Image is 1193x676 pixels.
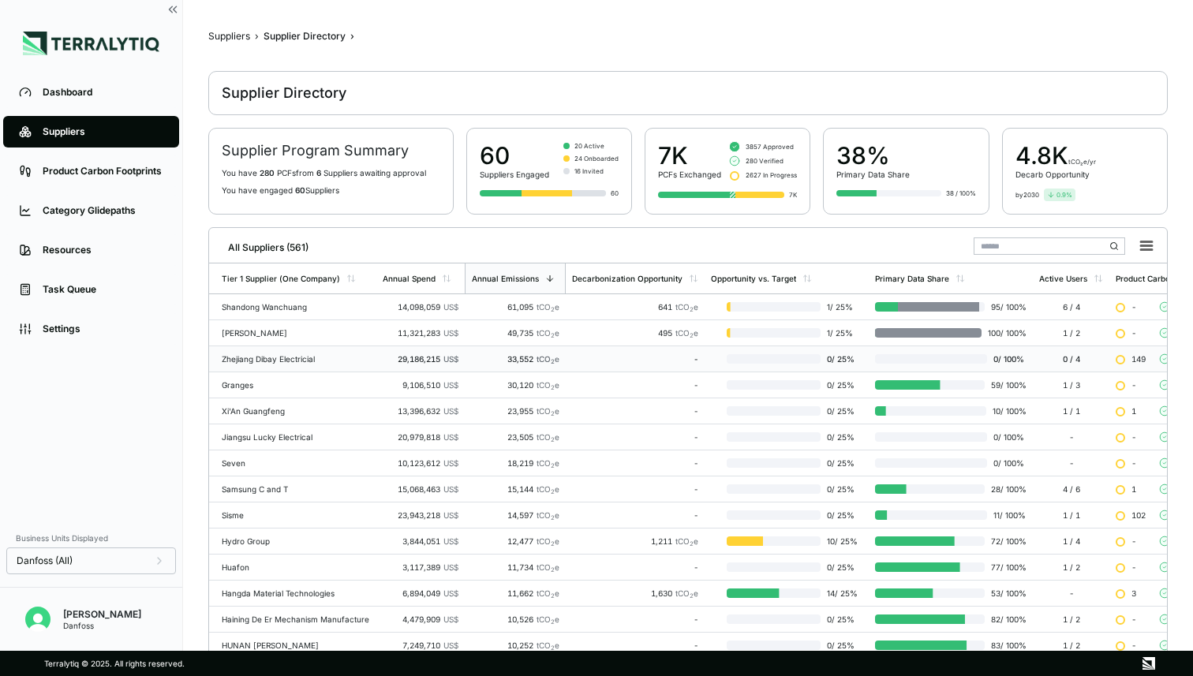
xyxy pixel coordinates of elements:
span: - [1131,432,1136,442]
div: 14,098,059 [383,302,458,312]
div: Suppliers [43,125,163,138]
div: Tier 1 Supplier (One Company) [222,274,340,283]
div: 14,597 [471,510,559,520]
span: 95 / 100 % [985,302,1027,312]
span: tCO e [537,614,559,624]
div: by 2030 [1015,190,1039,200]
span: tCO e [537,588,559,598]
sub: 2 [551,566,555,573]
span: 10 / 25 % [821,536,862,546]
div: 13,396,632 [383,406,458,416]
span: 2627 In Progress [746,170,797,180]
span: tCO e [675,328,698,338]
div: PCFs Exchanged [658,170,721,179]
div: 11,321,283 [383,328,458,338]
div: 33,552 [471,354,559,364]
div: Active Users [1039,274,1087,283]
sub: 2 [551,644,555,652]
span: tCO e [537,641,559,650]
div: 1,211 [572,536,698,546]
span: tCO e [537,432,559,442]
span: tCO₂e/yr [1068,158,1096,166]
span: tCO e [675,302,698,312]
sub: 2 [551,332,555,339]
div: All Suppliers (561) [215,235,309,254]
span: tCO e [537,562,559,572]
span: 0 / 25 % [821,484,862,494]
div: 49,735 [471,328,559,338]
div: Suppliers [208,30,250,43]
div: Task Queue [43,283,163,296]
div: Samsung C and T [222,484,370,494]
span: US$ [443,458,458,468]
div: Dashboard [43,86,163,99]
sub: 2 [551,410,555,417]
div: Suppliers Engaged [480,170,549,179]
span: 0 / 25 % [821,354,862,364]
div: Primary Data Share [875,274,949,283]
sub: 2 [551,462,555,469]
div: 1 / 2 [1039,641,1103,650]
div: 1 / 2 [1039,562,1103,572]
span: 0 / 25 % [821,562,862,572]
div: Shandong Wanchuang [222,302,370,312]
span: tCO e [537,536,559,546]
div: - [572,432,698,442]
div: 1 / 2 [1039,614,1103,624]
div: 11,662 [471,588,559,598]
sub: 2 [690,540,694,547]
span: 10 / 100 % [986,406,1027,416]
span: 59 / 100 % [985,380,1027,390]
span: › [255,30,259,43]
sub: 2 [551,488,555,495]
div: Seven [222,458,370,468]
div: Product Carbon Footprints [43,165,163,177]
span: US$ [443,354,458,364]
span: 72 / 100 % [985,536,1027,546]
span: US$ [443,380,458,390]
span: 0.9 % [1056,190,1072,200]
div: Danfoss [63,621,141,630]
div: - [572,458,698,468]
div: 29,186,215 [383,354,458,364]
div: Annual Emissions [472,274,539,283]
p: You have PCF s from Supplier s awaiting approval [222,168,440,177]
div: 61,095 [471,302,559,312]
div: 4,479,909 [383,614,458,624]
span: - [1131,641,1136,650]
span: 0 / 25 % [821,510,862,520]
span: - [1131,614,1136,624]
span: tCO e [537,328,559,338]
div: Supplier Directory [264,30,346,43]
div: 10,526 [471,614,559,624]
div: Huafon [222,562,370,572]
span: 14 / 25 % [821,588,862,598]
img: Nitin Shetty [25,607,50,632]
div: 1 / 2 [1039,328,1103,338]
div: 6 / 4 [1039,302,1103,312]
span: 28 / 100 % [985,484,1027,494]
sub: 2 [551,540,555,547]
span: tCO e [537,458,559,468]
span: 1 / 25 % [821,302,862,312]
div: 1 / 4 [1039,536,1103,546]
span: 3857 Approved [746,142,794,151]
div: Decarbonization Opportunity [572,274,683,283]
div: 15,144 [471,484,559,494]
span: 0 / 100 % [987,458,1027,468]
div: 23,505 [471,432,559,442]
span: US$ [443,614,458,624]
div: Opportunity vs. Target [711,274,796,283]
div: 23,955 [471,406,559,416]
div: 1 / 3 [1039,380,1103,390]
div: Haining De Er Mechanism Manufacture [222,614,370,624]
sub: 2 [690,332,694,339]
span: 24 Onboarded [574,154,619,163]
div: Jiangsu Lucky Electrical [222,432,370,442]
span: 11 / 100 % [987,510,1027,520]
sub: 2 [551,358,555,365]
span: - [1131,458,1136,468]
span: - [1131,536,1136,546]
div: Category Glidepaths [43,204,163,217]
div: Hangda Material Technologies [222,588,370,598]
